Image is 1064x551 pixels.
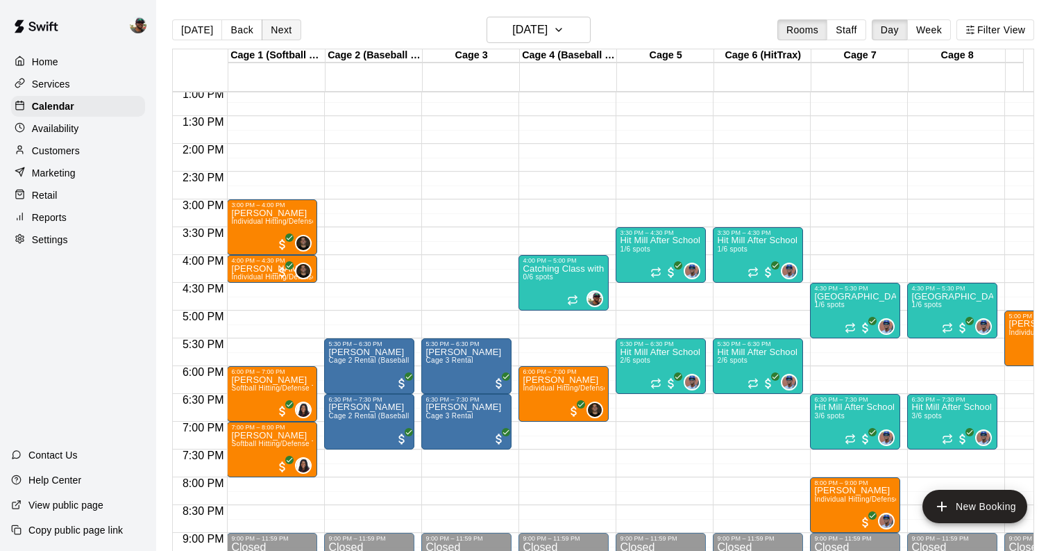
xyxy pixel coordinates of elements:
p: Services [32,77,70,91]
span: Francis Grullon [884,318,895,335]
span: 4:00 PM [179,255,228,267]
img: Francis Grullon [685,375,699,389]
img: Francis Grullon [879,320,893,334]
h6: [DATE] [512,20,548,40]
div: 8:00 PM – 9:00 PM [814,479,896,486]
p: Calendar [32,99,74,113]
span: Cage 3 Rental [425,412,473,420]
a: Customers [11,140,145,161]
img: Francis Grullon [685,264,699,278]
span: Individual Hitting/Defense Training: 1 hour [523,384,661,392]
div: 3:30 PM – 4:30 PM [717,229,799,236]
a: Reports [11,207,145,228]
button: Back [221,19,262,40]
div: 4:30 PM – 5:30 PM: Hit Mill After School Academy 8u-10u- Fielding [907,283,997,338]
div: 9:00 PM – 11:59 PM [231,535,313,542]
span: Individual Hitting/Defense Training: 30 min [231,273,371,281]
div: Ben Boykin [127,11,156,39]
div: 4:00 PM – 5:00 PM [523,257,605,264]
span: 2:00 PM [179,144,228,156]
span: 3/6 spots filled [911,412,942,420]
p: Retail [32,188,58,202]
img: Kyle Harris [296,236,310,250]
span: All customers have paid [956,432,970,446]
button: [DATE] [172,19,222,40]
div: 5:30 PM – 6:30 PM: Hit Mill After School Academy 10-13u- Hitting [713,338,803,394]
span: All customers have paid [664,377,678,390]
div: 4:30 PM – 5:30 PM [911,285,993,292]
div: 5:30 PM – 6:30 PM [425,340,507,347]
div: 6:30 PM – 7:30 PM [911,396,993,403]
a: Availability [11,118,145,139]
div: 3:00 PM – 4:00 PM [231,202,313,208]
span: 1/6 spots filled [620,245,650,253]
div: 6:00 PM – 7:00 PM [231,368,313,375]
span: 1/6 spots filled [814,301,845,309]
span: KaDedra Temple [301,457,312,474]
span: KaDedra Temple [301,402,312,418]
span: All customers have paid [761,377,775,390]
span: Individual Hitting/Defense Training: 1 hour [814,495,953,503]
div: 6:00 PM – 7:00 PM [523,368,605,375]
span: Recurring event [748,267,759,278]
p: Contact Us [28,448,78,462]
span: 1/6 spots filled [717,245,748,253]
div: 6:30 PM – 7:30 PM: Hit Mill After School Academy 11-13u- Fielding [907,394,997,450]
span: 2/6 spots filled [717,356,748,364]
span: Francis Grullon [786,374,797,390]
div: 7:00 PM – 8:00 PM [231,424,313,431]
div: Cage 7 [811,49,909,63]
div: 3:30 PM – 4:30 PM: Hit Mill After School Academy- Hitting [713,227,803,283]
a: Settings [11,229,145,250]
span: Softball Hitting/Defense Training: 1 hour [231,440,363,447]
span: 3/6 spots filled [814,412,845,420]
button: Filter View [956,19,1034,40]
span: 5:30 PM [179,338,228,350]
span: 1:00 PM [179,88,228,100]
span: 1/6 spots filled [911,301,942,309]
div: Francis Grullon [781,374,797,390]
span: 2:30 PM [179,172,228,183]
div: Cage 3 [423,49,520,63]
div: Francis Grullon [878,513,895,529]
span: All customers have paid [859,432,872,446]
div: 5:30 PM – 6:30 PM: Jordan Hernandez [421,338,512,394]
img: Kyle Harris [588,403,602,417]
div: Francis Grullon [878,429,895,446]
span: Recurring event [650,378,661,389]
span: Ben Boykin [592,290,603,307]
div: Cage 2 (Baseball Pitching Machine) [326,49,423,63]
span: Cage 3 Rental [425,356,473,364]
a: Services [11,74,145,94]
div: 5:30 PM – 6:30 PM: Hit Mill After School Academy 10-13u- Hitting [616,338,706,394]
span: Recurring event [748,378,759,389]
span: Cage 2 Rental (Baseball Pitching Machine) [328,356,470,364]
span: Recurring event [845,434,856,445]
button: Day [872,19,908,40]
span: 6:00 PM [179,366,228,378]
div: Cage 5 [617,49,714,63]
div: 4:30 PM – 5:30 PM: Hit Mill After School Academy 8u-10u- Fielding [810,283,900,338]
p: Marketing [32,166,76,180]
a: Retail [11,185,145,206]
span: 5:00 PM [179,311,228,322]
p: Copy public page link [28,523,123,537]
span: 4:30 PM [179,283,228,295]
span: 9:00 PM [179,533,228,545]
button: Staff [827,19,866,40]
span: 2/6 spots filled [620,356,650,364]
span: 3:30 PM [179,227,228,239]
a: Home [11,51,145,72]
div: 9:00 PM – 11:59 PM [328,535,410,542]
span: 8:30 PM [179,505,228,517]
img: Ben Boykin [130,17,146,33]
img: Francis Grullon [782,264,796,278]
span: Francis Grullon [884,513,895,529]
div: 4:00 PM – 5:00 PM: Catching Class with Ben Boykin [518,255,609,311]
img: Francis Grullon [879,514,893,528]
span: Francis Grullon [884,429,895,446]
span: All customers have paid [956,321,970,335]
